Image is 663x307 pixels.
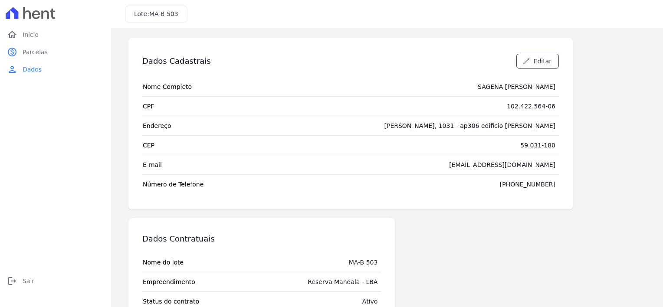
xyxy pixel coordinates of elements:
[3,61,108,78] a: personDados
[142,234,215,244] h3: Dados Contratuais
[308,278,377,286] div: Reserva Mandala - LBA
[23,65,42,74] span: Dados
[143,180,203,189] span: Número de Telefone
[7,29,17,40] i: home
[143,121,171,130] span: Endereço
[143,82,192,91] span: Nome Completo
[23,30,39,39] span: Início
[143,297,199,306] span: Status do contrato
[7,47,17,57] i: paid
[3,43,108,61] a: paidParcelas
[362,297,378,306] div: Ativo
[23,277,34,285] span: Sair
[23,48,48,56] span: Parcelas
[449,160,555,169] div: [EMAIL_ADDRESS][DOMAIN_NAME]
[143,258,184,267] span: Nome do lote
[516,54,559,69] a: Editar
[143,160,162,169] span: E-mail
[149,10,178,17] span: MA-B 503
[507,102,555,111] div: 102.422.564-06
[134,10,178,19] h3: Lote:
[143,278,195,286] span: Empreendimento
[7,64,17,75] i: person
[500,180,555,189] div: [PHONE_NUMBER]
[143,102,154,111] span: CPF
[143,141,154,150] span: CEP
[384,121,555,130] div: [PERSON_NAME], 1031 - ap306 edificio [PERSON_NAME]
[478,82,555,91] div: SAGENA [PERSON_NAME]
[7,276,17,286] i: logout
[3,272,108,290] a: logoutSair
[520,141,555,150] div: 59.031-180
[3,26,108,43] a: homeInício
[349,258,378,267] div: MA-B 503
[534,57,551,65] span: Editar
[142,56,211,66] h3: Dados Cadastrais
